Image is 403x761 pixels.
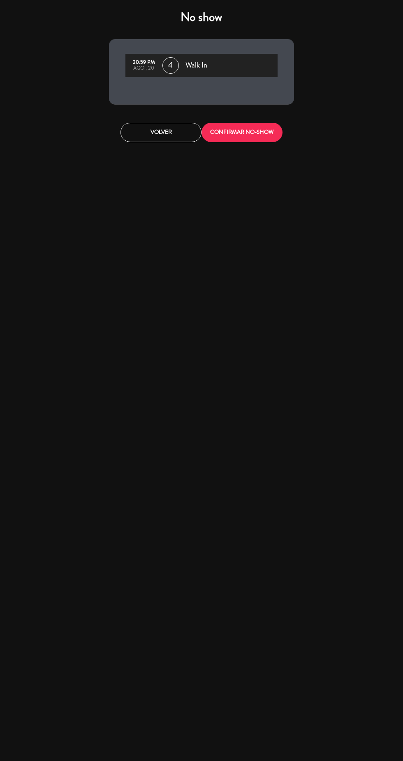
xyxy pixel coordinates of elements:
div: 20:59 PM [130,60,158,65]
span: Walk In [185,59,207,72]
button: CONFIRMAR NO-SHOW [201,123,283,142]
button: Volver [120,123,201,142]
span: 4 [162,57,179,74]
div: ago., 20 [130,65,158,71]
h4: No show [109,10,294,25]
